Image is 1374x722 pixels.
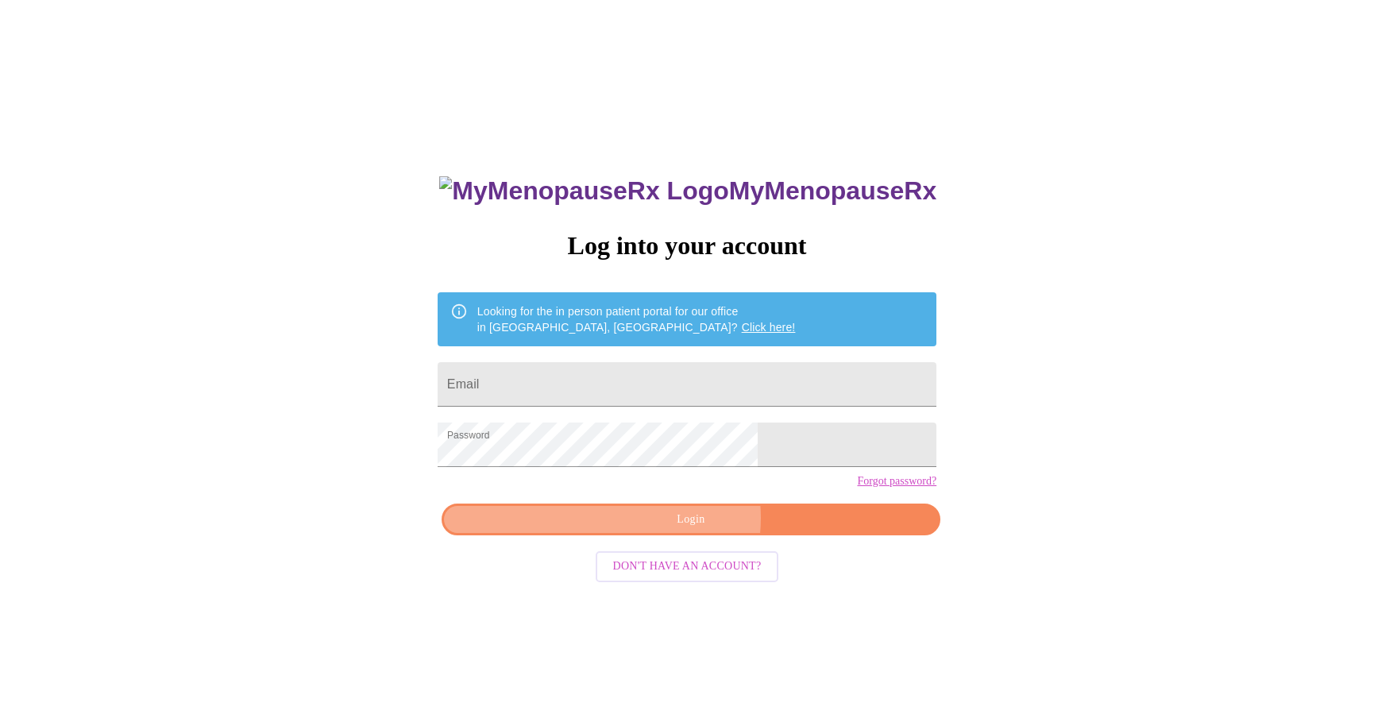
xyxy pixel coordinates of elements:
[742,321,796,334] a: Click here!
[439,176,936,206] h3: MyMenopauseRx
[442,504,940,536] button: Login
[596,551,779,582] button: Don't have an account?
[460,510,922,530] span: Login
[592,558,783,572] a: Don't have an account?
[613,557,762,577] span: Don't have an account?
[857,475,936,488] a: Forgot password?
[438,231,936,261] h3: Log into your account
[439,176,728,206] img: MyMenopauseRx Logo
[477,297,796,342] div: Looking for the in person patient portal for our office in [GEOGRAPHIC_DATA], [GEOGRAPHIC_DATA]?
